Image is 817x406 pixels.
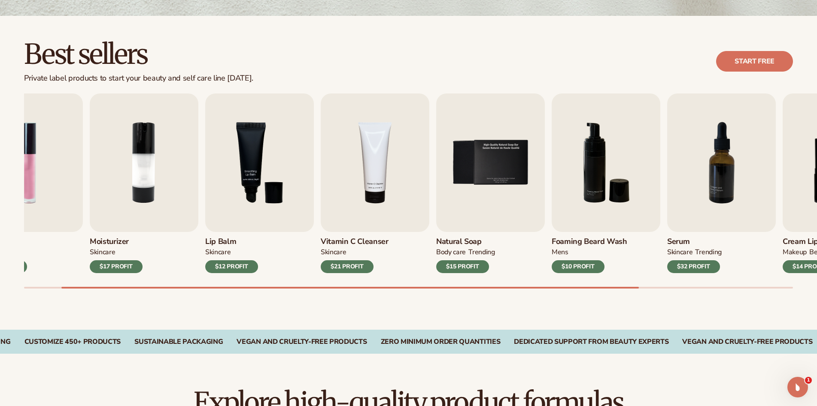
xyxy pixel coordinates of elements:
h3: Lip Balm [205,237,258,247]
div: SKINCARE [205,248,231,257]
div: DEDICATED SUPPORT FROM BEAUTY EXPERTS [514,338,668,346]
div: $12 PROFIT [205,260,258,273]
div: $32 PROFIT [667,260,720,273]
div: MAKEUP [783,248,807,257]
div: mens [552,248,568,257]
h3: Foaming beard wash [552,237,627,247]
h3: Moisturizer [90,237,143,247]
iframe: Intercom live chat [787,377,808,397]
div: SUSTAINABLE PACKAGING [134,338,223,346]
a: 6 / 9 [552,93,660,273]
div: $10 PROFIT [552,260,604,273]
div: $15 PROFIT [436,260,489,273]
div: SKINCARE [90,248,115,257]
span: 1 [805,377,812,384]
div: Skincare [321,248,346,257]
div: $21 PROFIT [321,260,374,273]
h3: Serum [667,237,722,247]
a: Start free [716,51,793,72]
h2: Best sellers [24,40,253,69]
div: TRENDING [695,248,721,257]
h3: Vitamin C Cleanser [321,237,389,247]
div: ZERO MINIMUM ORDER QUANTITIES [381,338,501,346]
div: $17 PROFIT [90,260,143,273]
a: 2 / 9 [90,93,198,273]
div: Vegan and Cruelty-Free Products [682,338,812,346]
div: BODY Care [436,248,466,257]
h3: Natural Soap [436,237,495,247]
a: 4 / 9 [321,93,429,273]
div: VEGAN AND CRUELTY-FREE PRODUCTS [237,338,367,346]
div: TRENDING [468,248,495,257]
a: 3 / 9 [205,93,314,273]
div: SKINCARE [667,248,692,257]
a: 7 / 9 [667,93,776,273]
div: Private label products to start your beauty and self care line [DATE]. [24,74,253,83]
a: 5 / 9 [436,93,545,273]
div: CUSTOMIZE 450+ PRODUCTS [24,338,121,346]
